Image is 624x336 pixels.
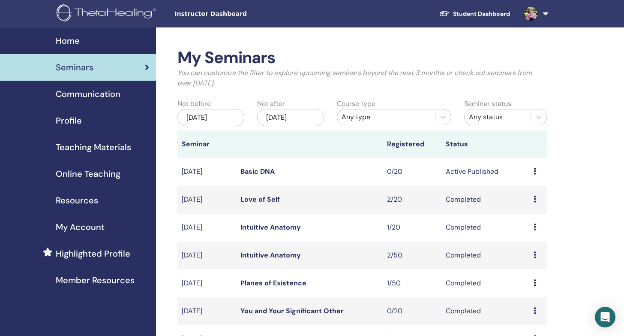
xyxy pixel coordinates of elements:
span: Seminars [56,61,93,74]
td: Active Published [441,158,529,186]
span: My Account [56,221,105,233]
a: Planes of Existence [240,278,306,288]
td: 1/20 [383,214,441,242]
a: Intuitive Anatomy [240,223,301,232]
div: Any status [469,112,526,122]
h2: My Seminars [177,48,547,68]
th: Registered [383,130,441,158]
label: Course type [337,99,375,109]
div: Open Intercom Messenger [595,307,615,327]
td: 0/20 [383,297,441,325]
td: Completed [441,214,529,242]
span: Resources [56,194,98,207]
a: You and Your Significant Other [240,306,344,315]
a: Basic DNA [240,167,275,176]
td: [DATE] [177,186,236,214]
td: [DATE] [177,297,236,325]
td: 2/20 [383,186,441,214]
span: Communication [56,88,120,100]
td: [DATE] [177,158,236,186]
span: Profile [56,114,82,127]
div: Any type [342,112,431,122]
img: default.jpg [524,7,537,21]
td: [DATE] [177,269,236,297]
span: Teaching Materials [56,141,131,154]
td: [DATE] [177,214,236,242]
td: Completed [441,186,529,214]
td: [DATE] [177,242,236,269]
span: Online Teaching [56,167,120,180]
td: 0/20 [383,158,441,186]
label: Not after [257,99,285,109]
td: Completed [441,269,529,297]
div: [DATE] [177,109,244,126]
img: logo.png [57,4,159,24]
label: Not before [177,99,211,109]
th: Status [441,130,529,158]
td: 2/50 [383,242,441,269]
th: Seminar [177,130,236,158]
span: Home [56,34,80,47]
p: You can customize the filter to explore upcoming seminars beyond the next 3 months or check out s... [177,68,547,88]
td: Completed [441,297,529,325]
span: Instructor Dashboard [174,9,303,18]
td: 1/50 [383,269,441,297]
a: Love of Self [240,195,280,204]
a: Student Dashboard [432,6,517,22]
img: graduation-cap-white.svg [439,10,450,17]
span: Highlighted Profile [56,247,130,260]
div: [DATE] [257,109,324,126]
a: Intuitive Anatomy [240,251,301,260]
span: Member Resources [56,274,135,287]
td: Completed [441,242,529,269]
label: Seminar status [464,99,511,109]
